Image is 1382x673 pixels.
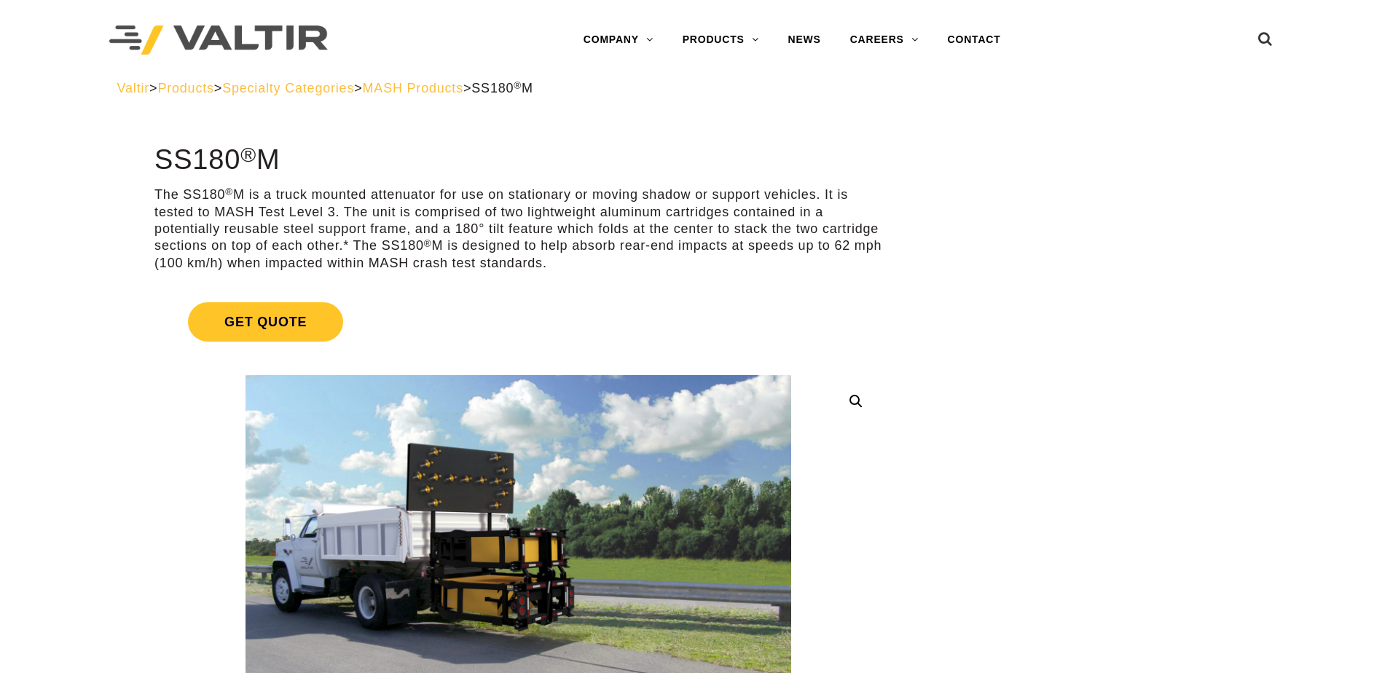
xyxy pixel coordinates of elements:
[668,25,774,55] a: PRODUCTS
[514,80,522,91] sup: ®
[240,143,256,166] sup: ®
[109,25,328,55] img: Valtir
[471,81,533,95] span: SS180 M
[117,81,149,95] a: Valtir
[188,302,343,342] span: Get Quote
[424,238,432,249] sup: ®
[363,81,463,95] a: MASH Products
[225,186,233,197] sup: ®
[117,80,1265,97] div: > > > >
[154,186,882,272] p: The SS180 M is a truck mounted attenuator for use on stationary or moving shadow or support vehic...
[157,81,213,95] a: Products
[154,145,882,176] h1: SS180 M
[836,25,933,55] a: CAREERS
[774,25,836,55] a: NEWS
[222,81,354,95] a: Specialty Categories
[933,25,1016,55] a: CONTACT
[569,25,668,55] a: COMPANY
[154,285,882,359] a: Get Quote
